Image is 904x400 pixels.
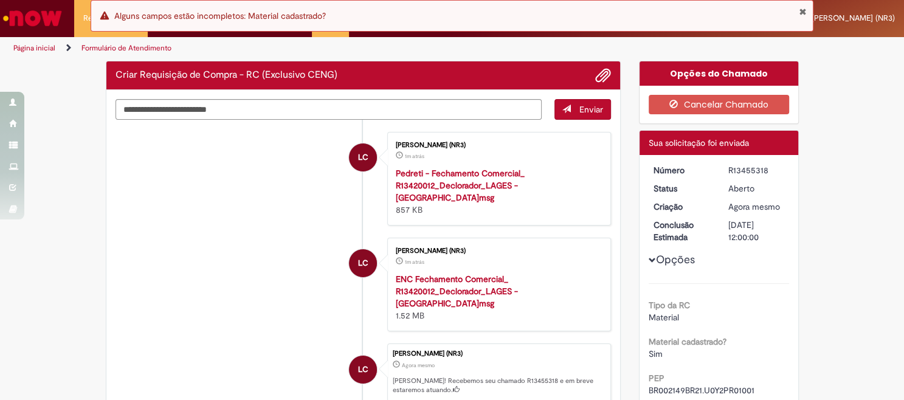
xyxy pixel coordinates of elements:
div: [DATE] 12:00:00 [728,219,785,243]
span: Enviar [579,104,603,115]
span: Sua solicitação foi enviada [649,137,749,148]
b: PEP [649,373,664,384]
dt: Número [644,164,719,176]
div: [PERSON_NAME] (NR3) [396,142,598,149]
span: BR002149BR21.U0Y2PR01001 [649,385,754,396]
h2: Criar Requisição de Compra - RC (Exclusivo CENG) Histórico de tíquete [116,70,337,81]
textarea: Digite sua mensagem aqui... [116,99,542,120]
button: Adicionar anexos [595,67,611,83]
dt: Criação [644,201,719,213]
button: Enviar [554,99,611,120]
p: [PERSON_NAME]! Recebemos seu chamado R13455318 e em breve estaremos atuando. [393,376,604,395]
button: Fechar Notificação [799,7,807,16]
dt: Conclusão Estimada [644,219,719,243]
div: Leonardo Felipe Sales de Carvalho (NR3) [349,249,377,277]
div: 1.52 MB [396,273,598,322]
span: LC [358,143,368,172]
a: Página inicial [13,43,55,53]
button: Cancelar Chamado [649,95,789,114]
time: 28/08/2025 06:49:15 [402,362,435,369]
div: 28/08/2025 06:49:15 [728,201,785,213]
time: 28/08/2025 06:49:15 [728,201,780,212]
span: Sim [649,348,663,359]
b: Tipo da RC [649,300,690,311]
div: [PERSON_NAME] (NR3) [393,350,604,357]
dt: Status [644,182,719,195]
a: Formulário de Atendimento [81,43,171,53]
span: Agora mesmo [728,201,780,212]
div: Leonardo Felipe Sales de Carvalho (NR3) [349,356,377,384]
span: Material [649,312,679,323]
a: ENC Fechamento Comercial_ R13420012_Declorador_LAGES - [GEOGRAPHIC_DATA]msg [396,274,518,309]
div: R13455318 [728,164,785,176]
time: 28/08/2025 06:48:33 [405,258,424,266]
b: Material cadastrado? [649,336,726,347]
span: 1m atrás [405,153,424,160]
span: Requisições [83,12,126,24]
span: [PERSON_NAME] (NR3) [812,13,895,23]
time: 28/08/2025 06:48:34 [405,153,424,160]
span: 1m atrás [405,258,424,266]
span: Alguns campos estão incompletos: Material cadastrado? [114,10,326,21]
div: Aberto [728,182,785,195]
img: ServiceNow [1,6,64,30]
span: Agora mesmo [402,362,435,369]
div: 857 KB [396,167,598,216]
div: Opções do Chamado [640,61,798,86]
a: Pedreti - Fechamento Comercial_ R13420012_Declorador_LAGES - [GEOGRAPHIC_DATA]msg [396,168,525,203]
div: [PERSON_NAME] (NR3) [396,247,598,255]
ul: Trilhas de página [9,37,593,60]
span: LC [358,355,368,384]
div: Leonardo Felipe Sales de Carvalho (NR3) [349,143,377,171]
span: LC [358,249,368,278]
